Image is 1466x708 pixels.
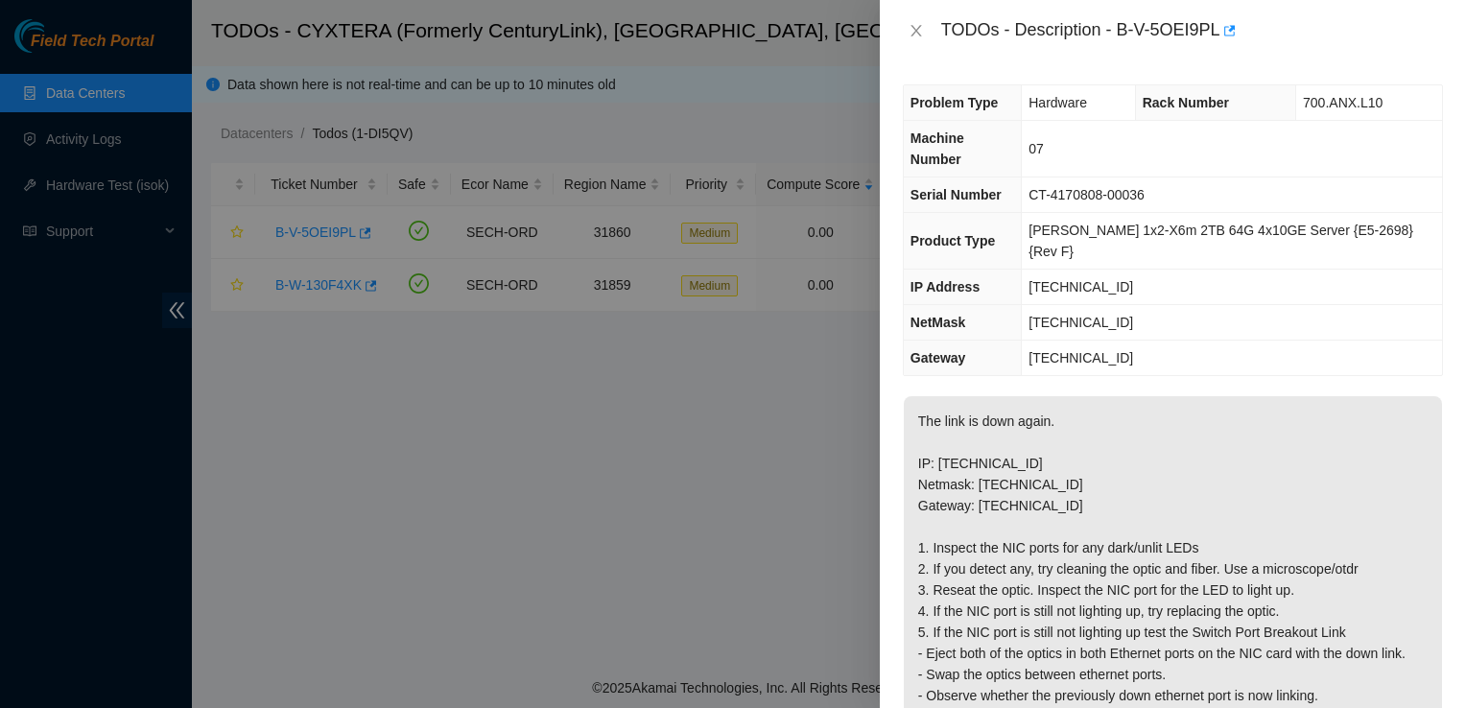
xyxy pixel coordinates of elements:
span: Rack Number [1143,95,1229,110]
button: Close [903,22,930,40]
span: 07 [1029,141,1044,156]
span: Hardware [1029,95,1087,110]
span: close [909,23,924,38]
span: Problem Type [910,95,999,110]
span: Machine Number [910,130,964,167]
span: IP Address [910,279,980,295]
span: [TECHNICAL_ID] [1029,315,1133,330]
span: Gateway [910,350,966,366]
span: Serial Number [910,187,1002,202]
span: 700.ANX.L10 [1303,95,1383,110]
span: CT-4170808-00036 [1029,187,1145,202]
span: [TECHNICAL_ID] [1029,279,1133,295]
div: TODOs - Description - B-V-5OEI9PL [941,15,1443,46]
span: NetMask [910,315,966,330]
span: [PERSON_NAME] 1x2-X6m 2TB 64G 4x10GE Server {E5-2698} {Rev F} [1029,223,1413,259]
span: [TECHNICAL_ID] [1029,350,1133,366]
span: Product Type [910,233,995,248]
